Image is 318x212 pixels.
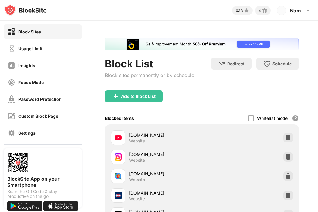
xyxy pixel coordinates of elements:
div: Website [129,157,145,163]
img: AATXAJzhywZ20ur_cDQXwXq0PF8PX81z2EfAbD-KSdND=s96-c [277,6,286,15]
div: Nam [290,8,301,14]
img: time-usage-off.svg [8,45,15,52]
div: Website [129,196,145,201]
div: Schedule [272,61,292,66]
img: points-small.svg [243,7,250,14]
img: favicons [115,134,122,141]
div: Block sites permanently or by schedule [105,72,194,78]
img: logo-blocksite.svg [4,4,47,16]
img: insights-off.svg [8,62,15,69]
img: options-page-qr-code.png [7,152,29,173]
div: Add to Block List [121,94,156,99]
div: [DOMAIN_NAME] [129,190,202,196]
div: [DOMAIN_NAME] [129,151,202,157]
img: focus-off.svg [8,79,15,86]
div: Redirect [227,61,244,66]
div: BlockSite App on your Smartphone [7,176,78,188]
div: [DOMAIN_NAME] [129,132,202,138]
img: customize-block-page-off.svg [8,112,15,120]
div: Custom Block Page [18,114,58,119]
div: [DOMAIN_NAME] [129,170,202,177]
div: 4 [259,8,261,13]
div: Block Sites [18,29,41,34]
img: settings-off.svg [8,129,15,137]
div: Settings [18,130,36,136]
iframe: Banner [105,38,299,50]
div: Block List [105,58,194,70]
img: favicons [115,192,122,199]
img: favicons [115,153,122,161]
div: 638 [236,8,243,13]
div: Scan the QR Code & stay productive on the go [7,189,78,199]
img: block-on.svg [8,28,15,36]
div: Website [129,138,145,144]
img: reward-small.svg [261,7,268,14]
div: Blocked Items [105,116,134,121]
div: Password Protection [18,97,62,102]
img: download-on-the-app-store.svg [43,201,78,211]
img: password-protection-off.svg [8,95,15,103]
div: Whitelist mode [257,116,288,121]
div: Website [129,177,145,182]
div: Insights [18,63,35,68]
div: Usage Limit [18,46,43,51]
div: Focus Mode [18,80,44,85]
img: favicons [115,173,122,180]
img: get-it-on-google-play.svg [7,201,42,211]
